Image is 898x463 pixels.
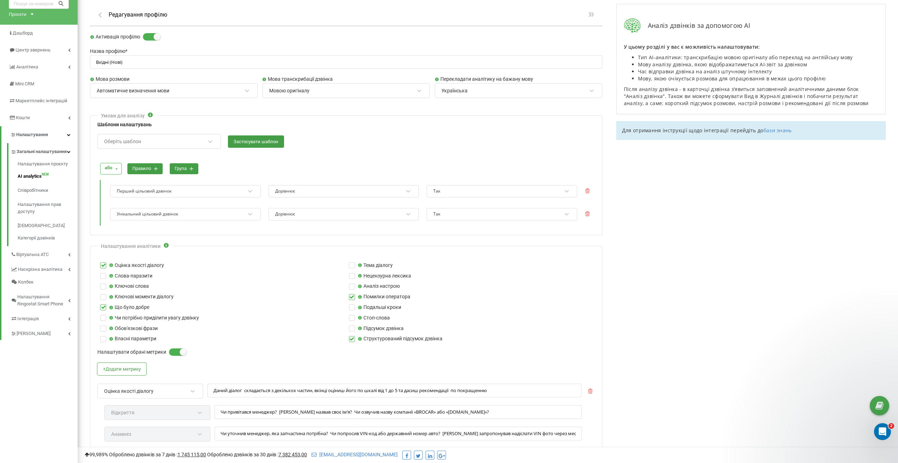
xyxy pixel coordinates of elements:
[358,293,410,301] label: Помилки оператора
[109,335,156,343] label: Власні параметри
[109,293,174,301] label: Ключові моменти діалогу
[101,112,145,119] div: Умови для аналізу
[275,188,295,194] div: Дорівнює
[433,211,440,217] div: Так
[13,30,33,36] span: Дашборд
[16,251,49,258] span: Віртуальна АТС
[269,87,309,94] div: Мовою оригіналу
[109,314,199,322] label: Чи потрібно приділити увагу дзвінку
[638,61,878,68] li: Мову аналізу дзвінка, якою відображатиметься AI-звіт за дзвінком
[109,11,167,18] h1: Редагування профілю
[127,163,163,174] button: правило
[117,211,178,217] div: Унікальний цільовий дзвінок
[11,325,78,340] a: [PERSON_NAME]
[18,219,78,233] a: [DEMOGRAPHIC_DATA]
[18,266,62,273] span: Наскрізна аналітика
[622,127,880,134] p: Для отримання інструкції щодо інтеграції перейдіть до
[90,48,602,55] label: Назва профілю *
[9,11,26,18] div: Проєкти
[11,288,78,310] a: Налаштування Ringostat Smart Phone
[90,33,140,41] label: Активація профілю
[358,272,411,280] label: Нецензурна лексика
[85,452,108,457] span: 99,989%
[90,75,258,83] label: Мова розмови
[18,279,34,286] span: Колбек
[441,87,468,94] div: Українська
[263,75,430,83] label: Мова транскрибації дзвінка
[358,335,442,343] label: Структурований підсумок дзвінка
[109,325,158,333] label: Обов'язкові фрази
[17,315,39,322] span: Інтеграція
[177,452,206,457] u: 1 745 115,00
[11,276,78,288] a: Колбек
[18,233,78,242] a: Категорії дзвінків
[358,304,401,311] label: Подальші кроки
[638,75,878,82] li: Мову, якою очікується розмова для опрацювання в межах цього профілю
[228,135,284,148] button: Застосувати шаблон
[874,423,891,440] iframe: Intercom live chat
[109,262,164,269] label: Оцінка якості діалогу
[105,165,112,171] div: або
[170,163,198,174] button: група
[358,282,400,290] label: Аналіз настрою
[624,18,878,33] div: Аналіз дзвінків за допомогою AI
[638,68,878,75] li: Час відправки дзвінка на аналіз штучному інтелекту
[97,363,146,375] button: +Додати метрику
[638,54,878,61] li: Тип AI-аналітики: транскрибацію мовою оригіналу або переклад на англійську мову
[888,423,894,429] span: 2
[109,452,206,457] span: Оброблено дзвінків за 7 днів :
[104,139,141,144] div: Оберіть шаблон
[433,188,440,194] div: Так
[18,183,78,197] a: Співробітники
[18,169,78,183] a: AI analyticsNEW
[97,87,169,94] div: Автоматичне визначення мови
[207,452,307,457] span: Оброблено дзвінків за 30 днів :
[16,47,50,53] span: Центр звернень
[17,330,50,337] span: [PERSON_NAME]
[312,452,398,457] a: [EMAIL_ADDRESS][DOMAIN_NAME]
[15,81,34,86] span: Mini CRM
[101,243,161,250] div: Налаштування аналітики
[109,304,149,311] label: Що було добре
[358,262,393,269] label: Тема діалогу
[11,310,78,325] a: Інтеграція
[278,452,307,457] u: 7 382 453,00
[11,246,78,261] a: Віртуальна АТС
[435,75,602,83] label: Перекладати аналітику на бажану мову
[18,197,78,219] a: Налаштування прав доступу
[90,55,602,69] input: Назва профілю
[16,98,67,103] span: Маркетплейс інтеграцій
[18,160,78,169] a: Налаштування проєкту
[17,148,67,155] span: Загальні налаштування
[117,188,171,194] div: Перший цільовий дзвінок
[764,127,792,134] a: бази знань
[17,293,68,307] span: Налаштування Ringostat Smart Phone
[624,86,878,107] p: Після аналізу дзвінка - в карточці дзвінка зʼявиться заповнений аналітичними даними блок "Аналіз ...
[16,132,48,137] span: Налаштування
[358,314,390,322] label: Стоп-слова
[97,348,166,356] label: Налаштувати обрані метрики
[16,64,38,69] span: Аналiтика
[358,325,404,333] label: Підсумок дзвінка
[97,121,595,129] label: Шаблони налаштувань
[624,43,878,50] p: У цьому розділі у вас є можливість налаштовувати:
[11,261,78,276] a: Наскрізна аналітика
[109,272,152,280] label: Слова-паразити
[11,143,78,158] a: Загальні налаштування
[1,126,78,143] a: Налаштування
[109,282,149,290] label: Ключові слова
[275,211,295,217] div: Дорівнює
[16,115,30,120] span: Кошти
[104,388,153,394] div: Оцінка якості діалогу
